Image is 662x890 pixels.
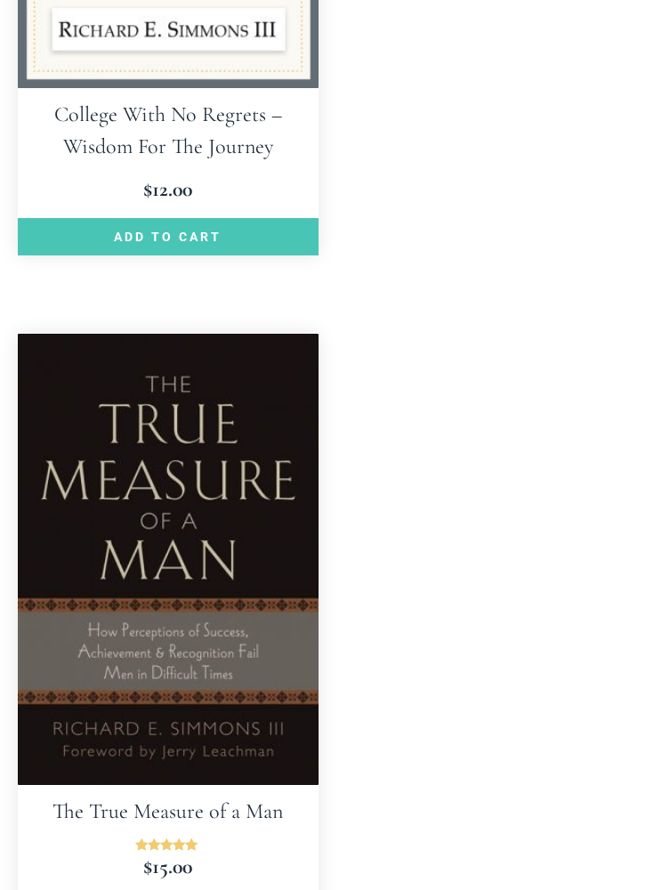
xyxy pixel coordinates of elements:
[135,839,201,852] div: Rated 5.00 out of 5
[18,786,319,839] h2: The True Measure of a Man
[18,335,319,884] a: The True Measure of a ManRated 5.00 out of 5 $15.00
[143,177,152,203] span: $
[143,177,192,203] bdi: 12.00
[143,854,152,880] span: $
[18,335,319,786] img: The True Measure of a Man
[18,89,319,174] h2: College With No Regrets – Wisdom For The Journey
[143,854,192,880] bdi: 15.00
[18,219,319,256] a: Add to cart: “College With No Regrets - Wisdom For The Journey”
